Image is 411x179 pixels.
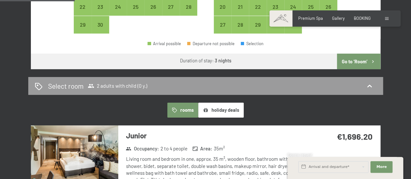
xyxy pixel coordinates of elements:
div: Selection [241,42,263,46]
div: Arrival possible [214,16,231,33]
button: holiday deals [198,103,244,118]
div: Tue Oct 28 2025 [231,16,249,33]
div: Duration of stay: [180,58,231,64]
div: 21 [232,4,248,20]
div: 26 [145,4,161,20]
div: 22 [74,4,91,20]
button: rooms [167,103,198,118]
div: 31 [285,22,301,38]
strong: Area : [192,145,212,152]
div: Arrival possible [148,42,181,46]
div: 30 [92,22,109,38]
div: 29 [74,22,91,38]
div: 23 [92,4,109,20]
div: 25 [127,4,144,20]
div: 28 [232,22,248,38]
div: Arrival possible [74,16,91,33]
div: 27 [214,22,231,38]
div: 24 [110,4,126,20]
div: Thu Oct 30 2025 [267,16,284,33]
div: Arrival possible [231,16,249,33]
span: Express request [288,153,312,157]
div: Arrival possible [284,16,302,33]
div: Arrival possible [249,16,266,33]
div: Tue Sep 30 2025 [92,16,109,33]
span: 2 adults with child (0 y.) [88,83,147,89]
a: Gallery [332,16,345,21]
div: 20 [214,4,231,20]
h3: Junior [126,131,302,141]
strong: Occupancy : [126,145,159,152]
span: More [376,164,387,170]
div: 23 [267,4,284,20]
div: Wed Oct 29 2025 [249,16,266,33]
div: 28 [180,4,197,20]
strong: €1,696.20 [337,131,372,141]
h2: Select room [48,81,83,91]
button: More [370,161,392,173]
div: 25 [302,4,319,20]
div: 24 [285,4,301,20]
div: Mon Sep 29 2025 [74,16,91,33]
a: Premium Spa [298,16,323,21]
div: Mon Oct 27 2025 [214,16,231,33]
div: Fri Oct 31 2025 [284,16,302,33]
div: Arrival possible [267,16,284,33]
div: 29 [250,22,266,38]
div: Arrival possible [92,16,109,33]
div: 27 [163,4,179,20]
span: 2 to 4 people [160,145,187,152]
div: 26 [320,4,336,20]
b: 3 nights [215,58,231,63]
div: Departure not possible [187,42,235,46]
div: 30 [267,22,284,38]
span: 35 m² [214,145,225,152]
a: BOOKING [354,16,371,21]
div: 22 [250,4,266,20]
button: Go to ‘Room’ [337,54,380,69]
